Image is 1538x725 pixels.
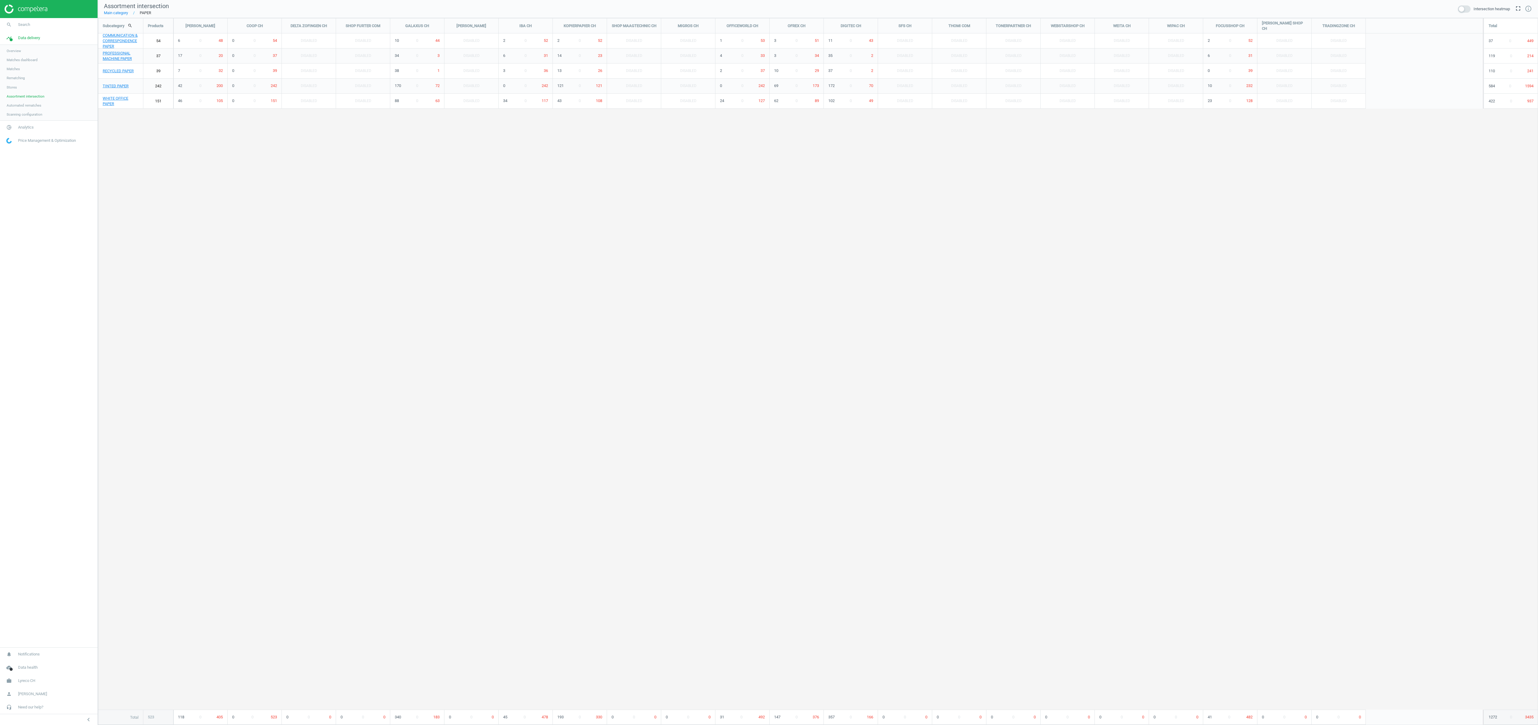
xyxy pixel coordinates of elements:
[774,53,776,58] span: 3
[395,83,401,88] span: 170
[1510,68,1512,74] span: 0
[1203,18,1257,33] div: FOCUSSHOP CH
[416,38,418,43] span: 0
[301,79,317,93] span: Disabled
[232,98,234,103] span: 0
[1208,98,1212,103] span: 23
[1509,38,1511,44] span: 0
[3,662,15,673] i: cloud_done
[795,83,798,88] span: 0
[598,53,602,58] span: 23
[1276,94,1293,108] span: Disabled
[596,98,602,103] span: 108
[626,48,642,63] span: Disabled
[828,98,835,103] span: 102
[720,53,722,58] span: 4
[416,53,418,58] span: 0
[85,716,92,723] i: chevron_left
[463,79,480,93] span: Disabled
[1060,94,1076,108] span: Disabled
[7,112,42,117] span: Scanning configuration
[178,53,182,58] span: 17
[1005,79,1022,93] span: Disabled
[720,83,722,88] span: 0
[795,98,798,103] span: 0
[1276,79,1293,93] span: Disabled
[199,714,201,720] span: 0
[1484,18,1538,33] div: Total
[758,83,765,88] span: 242
[1229,68,1231,73] span: 0
[3,702,15,713] i: headset_mic
[770,18,823,33] div: OFREX CH
[774,98,778,103] span: 62
[199,83,201,88] span: 0
[951,94,967,108] span: Disabled
[1257,18,1311,33] div: [PERSON_NAME] SHOP CH
[301,94,317,108] span: Disabled
[18,138,76,143] span: Price Management & Optimization
[341,714,343,720] span: 0
[232,38,234,43] span: 0
[1276,64,1293,78] span: Disabled
[897,48,913,63] span: Disabled
[1525,5,1532,13] a: info_outline
[232,53,234,58] span: 0
[286,714,288,720] span: 0
[626,79,642,93] span: Disabled
[850,68,852,73] span: 0
[850,38,852,43] span: 0
[18,125,34,130] span: Analytics
[228,18,282,33] div: COOP CH
[1489,98,1495,104] span: 422
[7,67,20,71] span: Matches
[104,10,128,16] a: Main category
[416,68,418,73] span: 0
[1489,38,1493,44] span: 37
[869,98,873,103] span: 49
[1489,68,1495,74] span: 110
[3,19,15,30] i: search
[3,688,15,700] i: person
[143,94,173,109] a: 151
[232,714,234,720] span: 0
[232,83,234,88] span: 0
[355,64,371,78] span: Disabled
[1527,68,1533,74] span: 241
[761,53,765,58] span: 33
[6,138,12,144] img: wGWNvw8QSZomAAAAABJRU5ErkJggg==
[598,68,602,73] span: 26
[579,98,581,103] span: 0
[178,98,182,103] span: 46
[596,83,602,88] span: 121
[395,38,399,43] span: 10
[774,38,776,43] span: 3
[897,33,913,48] span: Disabled
[1208,53,1210,58] span: 6
[362,714,364,720] span: 0
[850,98,852,103] span: 0
[271,83,277,88] span: 242
[199,98,201,103] span: 0
[542,83,548,88] span: 242
[104,2,169,10] span: Assortment intersection
[1248,38,1253,43] span: 52
[3,649,15,660] i: notifications
[503,83,505,88] span: 0
[173,18,227,33] div: [PERSON_NAME]
[1168,94,1184,108] span: Disabled
[435,38,440,43] span: 44
[282,18,336,33] div: DELTA ZOFINGEN CH
[680,33,696,48] span: Disabled
[1510,98,1512,104] span: 0
[143,79,173,94] a: 242
[795,38,798,43] span: 0
[199,68,201,73] span: 0
[503,53,505,58] span: 6
[1114,79,1130,93] span: Disabled
[18,691,47,697] span: [PERSON_NAME]
[680,79,696,93] span: Disabled
[1208,68,1210,73] span: 0
[98,710,143,725] div: Total
[463,48,480,63] span: Disabled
